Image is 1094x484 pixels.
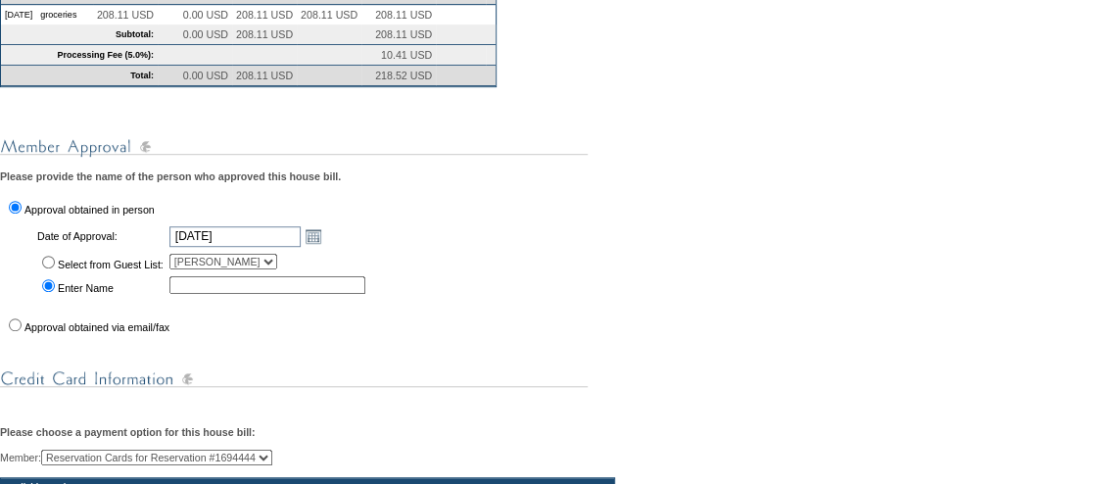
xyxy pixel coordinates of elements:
span: 208.11 USD [301,9,357,21]
td: groceries [36,5,93,24]
span: 10.41 USD [381,49,432,61]
span: 218.52 USD [375,70,432,81]
span: 208.11 USD [236,9,293,21]
td: Processing Fee (5.0%): [1,45,158,66]
span: 0.00 USD [183,9,228,21]
label: Approval obtained in person [24,204,155,216]
span: 208.11 USD [97,9,154,21]
a: Open the calendar popup. [303,225,324,247]
span: 208.11 USD [236,70,293,81]
td: Total: [1,66,158,86]
td: [DATE] [1,5,36,24]
td: Date of Approval: [35,223,166,249]
label: Approval obtained via email/fax [24,321,169,333]
span: 208.11 USD [375,9,432,21]
label: Select from Guest List: [58,259,164,270]
label: Enter Name [58,282,114,294]
td: Subtotal: [1,24,158,45]
span: 208.11 USD [375,28,432,40]
span: 0.00 USD [183,70,228,81]
span: 208.11 USD [236,28,293,40]
span: 0.00 USD [183,28,228,40]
